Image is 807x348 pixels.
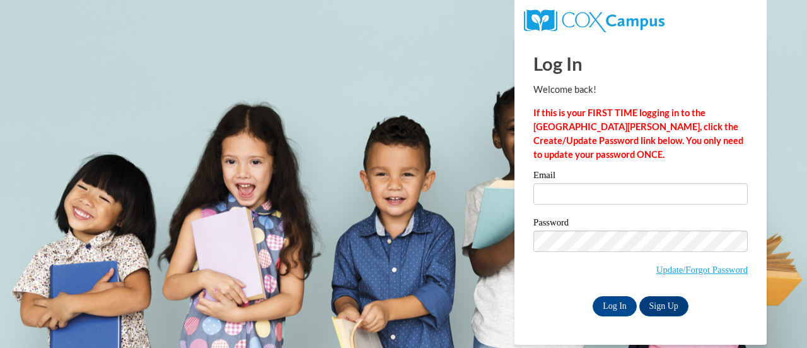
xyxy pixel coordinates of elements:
strong: If this is your FIRST TIME logging in to the [GEOGRAPHIC_DATA][PERSON_NAME], click the Create/Upd... [533,107,743,160]
img: COX Campus [524,9,665,32]
input: Log In [593,296,637,316]
h1: Log In [533,51,748,76]
label: Email [533,171,748,183]
a: Update/Forgot Password [656,265,748,275]
label: Password [533,218,748,231]
p: Welcome back! [533,83,748,97]
a: COX Campus [524,15,665,25]
a: Sign Up [639,296,688,316]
